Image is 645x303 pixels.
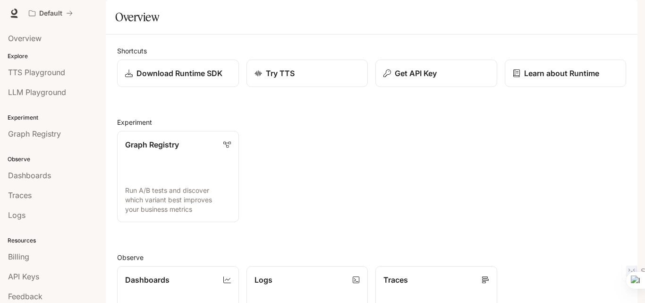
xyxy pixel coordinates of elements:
[115,8,159,26] h1: Overview
[117,60,239,87] a: Download Runtime SDK
[117,117,626,127] h2: Experiment
[125,186,231,214] p: Run A/B tests and discover which variant best improves your business metrics
[395,68,437,79] p: Get API Key
[246,60,368,87] a: Try TTS
[25,4,77,23] button: All workspaces
[375,60,497,87] button: Get API Key
[266,68,295,79] p: Try TTS
[524,68,599,79] p: Learn about Runtime
[125,139,179,150] p: Graph Registry
[136,68,222,79] p: Download Runtime SDK
[117,131,239,222] a: Graph RegistryRun A/B tests and discover which variant best improves your business metrics
[383,274,408,286] p: Traces
[255,274,272,286] p: Logs
[505,60,627,87] a: Learn about Runtime
[117,46,626,56] h2: Shortcuts
[125,274,170,286] p: Dashboards
[39,9,62,17] p: Default
[117,252,626,262] h2: Observe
